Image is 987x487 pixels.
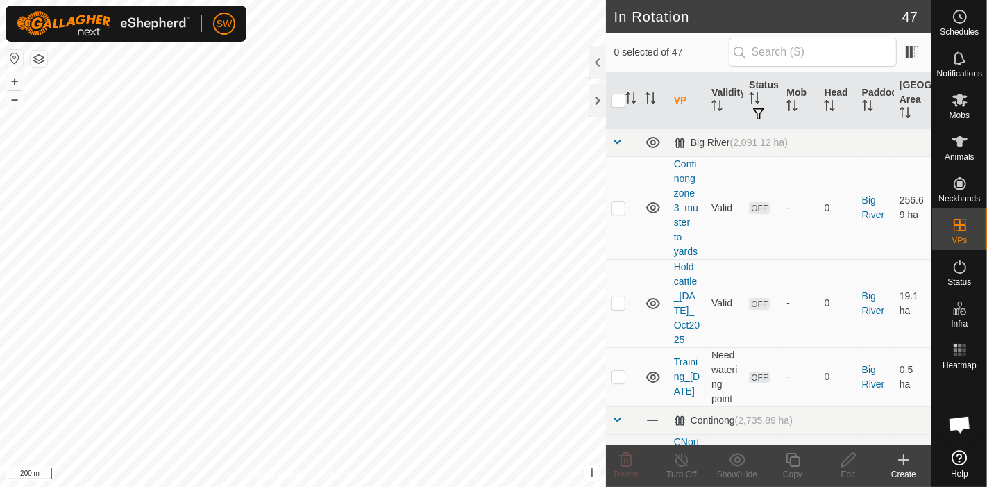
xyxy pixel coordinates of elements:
span: i [591,467,593,479]
a: Hold cattle_[DATE]_Oct2025 [674,261,700,345]
button: i [584,465,600,481]
span: Help [951,470,968,478]
div: Open chat [939,404,981,445]
a: Training_[DATE] [674,356,700,397]
p-sorticon: Activate to sort [824,102,835,113]
span: 0 selected of 47 [614,45,729,60]
div: Continong [674,415,793,427]
a: Big River [862,290,885,316]
a: Help [932,445,987,484]
th: Paddock [857,72,894,129]
th: Validity [706,72,743,129]
p-sorticon: Activate to sort [711,102,723,113]
a: Big River [862,364,885,390]
span: OFF [749,202,770,214]
button: Reset Map [6,50,23,67]
img: Gallagher Logo [17,11,190,36]
span: Schedules [940,28,979,36]
th: Head [818,72,856,129]
div: - [786,296,813,311]
div: Big River [674,137,788,149]
span: Infra [951,320,968,328]
span: 47 [902,6,918,27]
td: Valid [706,156,743,259]
div: Edit [820,468,876,481]
span: OFF [749,372,770,383]
th: Status [743,72,781,129]
td: 0 [818,156,856,259]
td: 256.69 ha [894,156,931,259]
td: 0 [818,259,856,347]
span: Animals [945,153,975,161]
span: VPs [952,236,967,245]
a: Big River [862,195,885,220]
div: Turn Off [654,468,709,481]
p-sorticon: Activate to sort [645,94,656,106]
button: – [6,91,23,108]
span: Neckbands [938,195,980,203]
button: Map Layers [31,51,47,67]
p-sorticon: Activate to sort [900,109,911,120]
span: Heatmap [943,361,977,370]
input: Search (S) [729,38,897,67]
h2: In Rotation [614,8,902,25]
td: 0 [818,347,856,406]
div: Create [876,468,931,481]
span: (2,091.12 ha) [730,137,788,148]
p-sorticon: Activate to sort [786,102,798,113]
span: Delete [614,470,639,479]
div: - [786,370,813,384]
p-sorticon: Activate to sort [625,94,636,106]
div: Copy [765,468,820,481]
span: OFF [749,298,770,310]
p-sorticon: Activate to sort [749,94,760,106]
span: Mobs [950,111,970,119]
th: Mob [781,72,818,129]
th: [GEOGRAPHIC_DATA] Area [894,72,931,129]
p-sorticon: Activate to sort [862,102,873,113]
td: 19.1 ha [894,259,931,347]
th: VP [668,72,706,129]
a: Contact Us [317,469,357,481]
span: Status [947,278,971,286]
td: Need watering point [706,347,743,406]
div: Show/Hide [709,468,765,481]
span: SW [217,17,233,31]
button: + [6,73,23,90]
span: (2,735.89 ha) [735,415,793,426]
a: Privacy Policy [248,469,300,481]
span: Notifications [937,69,982,78]
a: Continong zone 3_muster to yards [674,158,698,257]
td: 0.5 ha [894,347,931,406]
div: - [786,201,813,215]
td: Valid [706,259,743,347]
